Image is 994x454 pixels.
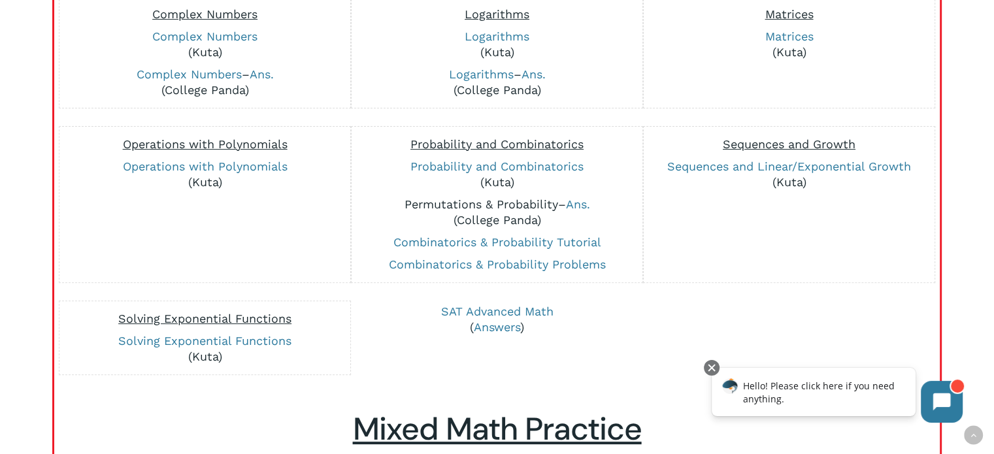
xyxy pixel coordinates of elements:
a: Sequences and Linear/Exponential Growth [667,159,911,173]
p: (Kuta) [66,333,344,365]
p: (Kuta) [66,159,344,190]
p: ( ) [359,304,634,335]
a: Ans. [521,67,545,81]
a: Complex Numbers [137,67,242,81]
span: Logarithms [465,7,529,21]
u: Mixed Math Practice [353,408,642,449]
p: (Kuta) [358,159,636,190]
span: Sequences and Growth [723,137,855,151]
p: – (College Panda) [358,197,636,228]
p: (Kuta) [650,29,928,60]
a: Solving Exponential Functions [118,334,291,348]
a: Answers [474,320,520,334]
a: Logarithms [448,67,513,81]
a: Operations with Polynomials [123,159,288,173]
a: Complex Numbers [152,29,257,43]
span: Matrices [765,7,813,21]
a: Combinatorics & Probability Tutorial [393,235,601,249]
p: (Kuta) [650,159,928,190]
p: (Kuta) [66,29,344,60]
a: Combinatorics & Probability Problems [388,257,605,271]
a: Probability and Combinatorics [410,159,584,173]
span: Probability and Combinatorics [410,137,584,151]
span: Solving Exponential Functions [118,312,291,325]
a: Matrices [765,29,813,43]
a: Logarithms [465,29,529,43]
a: SAT Advanced Math [440,304,553,318]
p: – (College Panda) [66,67,344,98]
p: (Kuta) [358,29,636,60]
span: Complex Numbers [152,7,257,21]
a: Permutations & Probability [404,197,557,211]
p: – (College Panda) [358,67,636,98]
span: Operations with Polynomials [123,137,288,151]
iframe: Chatbot [698,357,976,436]
a: Ans. [250,67,274,81]
a: Ans. [565,197,589,211]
